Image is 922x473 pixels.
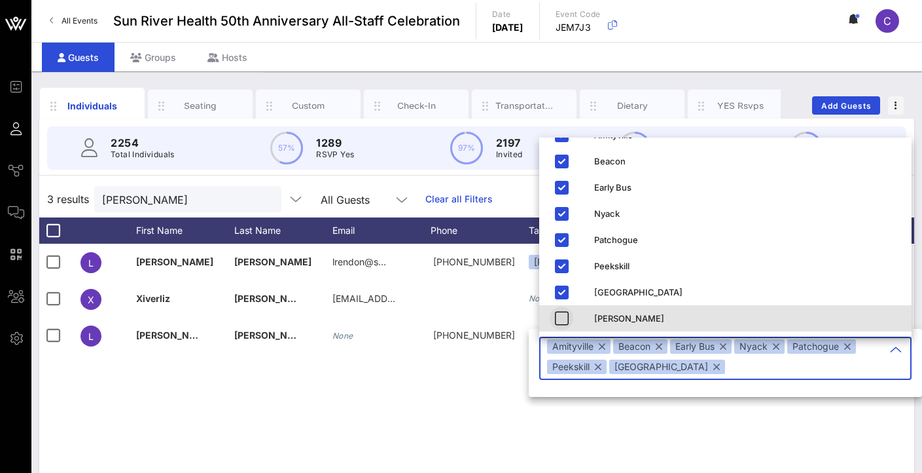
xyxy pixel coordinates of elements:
p: Event Code [556,8,601,21]
span: [PERSON_NAME] [234,256,311,267]
div: Transportation [495,100,554,112]
div: Nyack [594,208,901,219]
div: [GEOGRAPHIC_DATA] [594,287,901,297]
div: Phone [431,218,529,244]
span: [PERSON_NAME] [136,256,213,267]
div: Amityville [547,339,611,354]
span: X [88,294,94,305]
div: Patchogue [787,339,856,354]
span: [PERSON_NAME] [234,293,311,304]
div: Last Name [234,218,332,244]
p: lrendon@s… [332,244,386,280]
p: JEM7J3 [556,21,601,34]
p: RSVP Yes [316,148,354,161]
div: [GEOGRAPHIC_DATA] [609,360,725,374]
div: Early Bus [670,339,732,354]
div: All Guests [313,186,417,212]
span: Add Guests [821,101,872,111]
div: Peekskill [547,360,607,374]
span: C [883,14,891,28]
span: +13477342641 [433,256,515,267]
div: Patchogue [594,235,901,245]
span: L [88,257,94,269]
span: Sun River Health 50th Anniversary All-Staff Celebration [113,11,460,31]
a: All Events [42,10,105,31]
p: Date [492,8,523,21]
p: 1185 [836,135,872,151]
div: Seating [171,100,230,112]
div: Peekskill [594,261,901,271]
div: Beacon [613,339,667,354]
i: None [529,293,550,303]
div: Groups [115,43,192,72]
span: All Events [62,16,98,26]
div: C [876,9,899,33]
p: 2197 [496,135,523,151]
span: +19149808677 [433,330,515,341]
div: Tags [529,218,640,244]
div: YES Rsvps [711,100,770,112]
p: 1394 [664,135,694,151]
div: Check-In [387,100,446,112]
p: [DATE] [492,21,523,34]
div: Nyack [734,339,785,354]
p: Invited [496,148,523,161]
div: Early Bus [594,182,901,193]
div: [PERSON_NAME] [529,255,614,269]
div: Hosts [192,43,263,72]
p: Total Individuals [111,148,175,161]
a: Clear all Filters [425,192,493,206]
span: [PERSON_NAME] [234,330,311,341]
p: 1289 [316,135,354,151]
p: 2254 [111,135,175,151]
div: First Name [136,218,234,244]
div: Email [332,218,431,244]
div: Individuals [63,99,122,113]
div: Custom [279,100,338,112]
i: None [332,331,353,341]
div: Guests [42,43,115,72]
span: [PERSON_NAME] [136,330,213,341]
div: Dietary [603,100,662,112]
span: L [88,331,94,342]
span: Xiverliz [136,293,170,304]
div: [PERSON_NAME] [594,313,901,324]
span: [EMAIL_ADDRESS][DOMAIN_NAME] [332,293,490,304]
div: Beacon [594,156,901,166]
div: All Guests [321,194,370,206]
span: 3 results [47,191,89,207]
button: Add Guests [812,96,880,115]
